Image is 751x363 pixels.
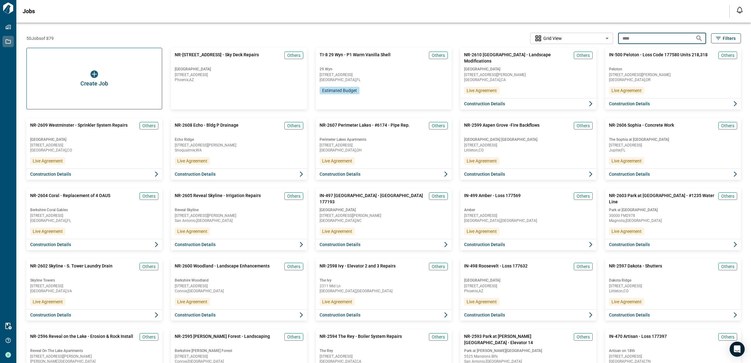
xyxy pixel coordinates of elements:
[175,143,303,147] span: [STREET_ADDRESS][PERSON_NAME]
[432,193,445,199] span: Others
[464,192,521,205] span: IN-499 Amber - Loss 177569
[611,299,642,305] span: Live Agreement
[30,214,158,217] span: [STREET_ADDRESS]
[26,239,162,250] button: Construction Details
[464,214,592,217] span: [STREET_ADDRESS]
[320,207,448,212] span: [GEOGRAPHIC_DATA]
[320,78,448,82] span: [GEOGRAPHIC_DATA] , FL
[287,123,300,129] span: Others
[320,333,402,346] span: NR-2594 The Rey - Boiler System Repairs
[320,122,410,135] span: NR-2607 Perimeter Lakes - #6174 - Pipe Rep.
[175,219,303,223] span: San Antonio , [GEOGRAPHIC_DATA]
[320,355,448,358] span: [STREET_ADDRESS]
[464,333,571,346] span: NR-2593 Park at [PERSON_NAME][GEOGRAPHIC_DATA] - Elevator 14
[175,284,303,288] span: [STREET_ADDRESS]
[320,312,360,318] span: Construction Details
[175,171,216,177] span: Construction Details
[577,123,590,129] span: Others
[432,263,445,270] span: Others
[177,228,207,234] span: Live Agreement
[175,312,216,318] span: Construction Details
[30,171,71,177] span: Construction Details
[320,143,448,147] span: [STREET_ADDRESS]
[287,263,300,270] span: Others
[609,355,737,358] span: [STREET_ADDRESS]
[467,158,497,164] span: Live Agreement
[464,67,592,72] span: [GEOGRAPHIC_DATA]
[464,312,505,318] span: Construction Details
[605,239,741,250] button: Construction Details
[175,278,303,283] span: Berkshire Woodland
[464,78,592,82] span: [GEOGRAPHIC_DATA] , CA
[320,148,448,152] span: [GEOGRAPHIC_DATA] , OH
[316,309,452,321] button: Construction Details
[609,67,737,72] span: Peloton
[175,192,261,205] span: NR-2605 Reveal Skyline - Irrigation Repairs
[721,334,734,340] span: Others
[609,214,737,217] span: 30000 FM2978
[175,122,238,135] span: NR-2608 Echo - Bldg P Drainage
[711,33,741,43] button: Filters
[609,333,667,346] span: IN-470 Artisan - Loss 177397
[175,52,259,64] span: NR-[STREET_ADDRESS] - Sky Deck Repairs
[175,348,303,353] span: Berkshire [PERSON_NAME] Forest
[177,158,207,164] span: Live Agreement
[175,207,303,212] span: Reveal Skyline
[605,168,741,180] button: Construction Details
[605,98,741,109] button: Construction Details
[577,193,590,199] span: Others
[320,284,448,288] span: 2311 Mid Ln
[320,73,448,77] span: [STREET_ADDRESS]
[320,278,448,283] span: The Ivy
[142,263,156,270] span: Others
[609,78,737,82] span: [GEOGRAPHIC_DATA] , OR
[30,348,158,353] span: Reveal On The Lake Apartments
[30,207,158,212] span: Berkshire Coral Gables
[543,35,562,41] span: Grid View
[464,137,592,142] span: [GEOGRAPHIC_DATA] [GEOGRAPHIC_DATA]
[464,289,592,293] span: Phoenix , AZ
[30,284,158,288] span: [STREET_ADDRESS]
[320,263,396,275] span: NR-2598 Ivy - Elevator 2 and 3 Repairs
[23,8,35,14] span: Jobs
[175,289,303,293] span: Conroe , [GEOGRAPHIC_DATA]
[320,171,360,177] span: Construction Details
[30,333,133,346] span: NR-2596 Reveal on the Lake - Erosion & Rock Install
[30,312,71,318] span: Construction Details
[530,32,613,45] div: Without label
[609,263,662,275] span: NR-2597 Dakota - Shutters
[730,342,745,357] div: Open Intercom Messenger
[609,312,650,318] span: Construction Details
[609,122,674,135] span: NR-2606 Sophia - Concrete Work
[30,278,158,283] span: Skyline Towers
[611,158,642,164] span: Live Agreement
[609,171,650,177] span: Construction Details
[320,289,448,293] span: [GEOGRAPHIC_DATA] , [GEOGRAPHIC_DATA]
[322,158,352,164] span: Live Agreement
[287,52,300,58] span: Others
[142,123,156,129] span: Others
[609,148,737,152] span: Jupiter , FL
[287,334,300,340] span: Others
[175,148,303,152] span: Snoqualmie , WA
[460,98,596,109] button: Construction Details
[464,101,505,107] span: Construction Details
[171,239,307,250] button: Construction Details
[30,263,112,275] span: NR-2602 Skyline - S. Tower Laundry Drain
[721,52,734,58] span: Others
[609,73,737,77] span: [STREET_ADDRESS][PERSON_NAME]
[30,148,158,152] span: [GEOGRAPHIC_DATA] , CO
[721,263,734,270] span: Others
[577,334,590,340] span: Others
[464,263,528,275] span: IN-498 Roosevelt - Loss 177632
[609,192,716,205] span: NR-2603 Park at [GEOGRAPHIC_DATA] - #1235 Water Line
[609,137,737,142] span: The Sophia at [GEOGRAPHIC_DATA]
[175,214,303,217] span: [STREET_ADDRESS][PERSON_NAME]
[30,143,158,147] span: [STREET_ADDRESS]
[577,52,590,58] span: Others
[609,207,737,212] span: Park at [GEOGRAPHIC_DATA]
[320,348,448,353] span: The Rey
[460,309,596,321] button: Construction Details
[142,334,156,340] span: Others
[316,239,452,250] button: Construction Details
